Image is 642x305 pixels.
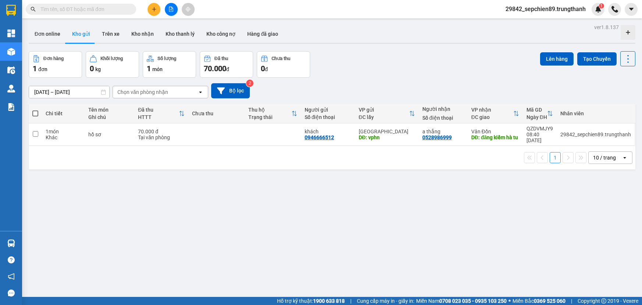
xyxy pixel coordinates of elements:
img: dashboard-icon [7,29,15,37]
span: 29842_sepchien89.trungthanh [500,4,592,14]
div: Đã thu [138,107,179,113]
strong: 0369 525 060 [534,298,565,304]
button: Lên hàng [540,52,574,66]
div: Tạo kho hàng mới [621,25,635,40]
button: 1 [550,152,561,163]
input: Tìm tên, số ĐT hoặc mã đơn [40,5,127,13]
img: warehouse-icon [7,85,15,92]
div: 0528986999 [422,134,452,140]
img: logo-vxr [6,5,16,16]
div: ĐC lấy [359,114,409,120]
img: warehouse-icon [7,239,15,247]
div: Thu hộ [248,107,291,113]
div: Tên món [88,107,131,113]
div: Người gửi [305,107,351,113]
img: solution-icon [7,103,15,111]
input: Select a date range. [29,86,109,98]
button: Đơn hàng1đơn [29,51,82,78]
div: Tại văn phòng [138,134,185,140]
span: đ [226,66,229,72]
button: file-add [165,3,178,16]
span: Miền Bắc [512,297,565,305]
span: đơn [38,66,47,72]
span: món [152,66,163,72]
div: Số lượng [157,56,176,61]
div: hồ sơ [88,132,131,137]
th: Toggle SortBy [468,104,523,123]
span: 1 [147,64,151,73]
div: 10 / trang [593,154,616,161]
sup: 1 [599,3,604,8]
button: Kho thanh lý [160,25,201,43]
button: Kho nhận [125,25,160,43]
button: Khối lượng0kg [86,51,139,78]
div: VP gửi [359,107,409,113]
button: Trên xe [96,25,125,43]
div: Số điện thoại [422,115,464,121]
button: Đơn online [29,25,66,43]
div: Người nhận [422,106,464,112]
div: Vân Đồn [471,129,519,134]
button: Số lượng1món [143,51,196,78]
div: VP nhận [471,107,513,113]
div: a thắng [422,129,464,134]
span: question-circle [8,256,15,263]
span: đ [265,66,268,72]
button: Tạo Chuyến [577,52,617,66]
button: plus [148,3,160,16]
span: ⚪️ [508,299,511,302]
div: QZDVMJY9 [526,126,553,132]
strong: 1900 633 818 [313,298,345,304]
button: Đã thu70.000đ [200,51,253,78]
div: Chưa thu [272,56,290,61]
span: Miền Nam [416,297,507,305]
div: [GEOGRAPHIC_DATA] [359,129,415,134]
span: file-add [169,7,174,12]
span: Cung cấp máy in - giấy in: [357,297,414,305]
sup: 2 [246,80,253,87]
span: Hỗ trợ kỹ thuật: [277,297,345,305]
span: message [8,290,15,297]
button: Hàng đã giao [241,25,284,43]
div: Đơn hàng [43,56,64,61]
div: Chi tiết [46,111,81,116]
span: | [350,297,351,305]
img: warehouse-icon [7,66,15,74]
div: Số điện thoại [305,114,351,120]
button: Chưa thu0đ [257,51,310,78]
span: 70.000 [204,64,226,73]
svg: open [198,89,203,95]
th: Toggle SortBy [523,104,557,123]
span: aim [185,7,191,12]
img: warehouse-icon [7,48,15,56]
div: khách [305,129,351,134]
span: 1 [600,3,603,8]
div: Chọn văn phòng nhận [117,88,168,96]
span: plus [152,7,157,12]
img: icon-new-feature [595,6,602,13]
span: | [571,297,572,305]
th: Toggle SortBy [134,104,188,123]
button: caret-down [625,3,638,16]
button: Bộ lọc [211,83,250,98]
div: HTTT [138,114,179,120]
div: 08:40 [DATE] [526,132,553,143]
span: 1 [33,64,37,73]
div: DĐ: vphn [359,134,415,140]
span: 0 [90,64,94,73]
span: caret-down [628,6,635,13]
div: 0946666512 [305,134,334,140]
div: Chưa thu [192,111,241,116]
strong: 0708 023 035 - 0935 103 250 [439,298,507,304]
div: ĐC giao [471,114,513,120]
div: 1 món [46,129,81,134]
div: Nhân viên [560,111,631,116]
div: ver 1.8.137 [594,23,619,31]
span: copyright [601,298,606,304]
button: Kho công nợ [201,25,241,43]
div: Ghi chú [88,114,131,120]
div: Đã thu [214,56,228,61]
button: aim [182,3,195,16]
th: Toggle SortBy [245,104,301,123]
span: search [31,7,36,12]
